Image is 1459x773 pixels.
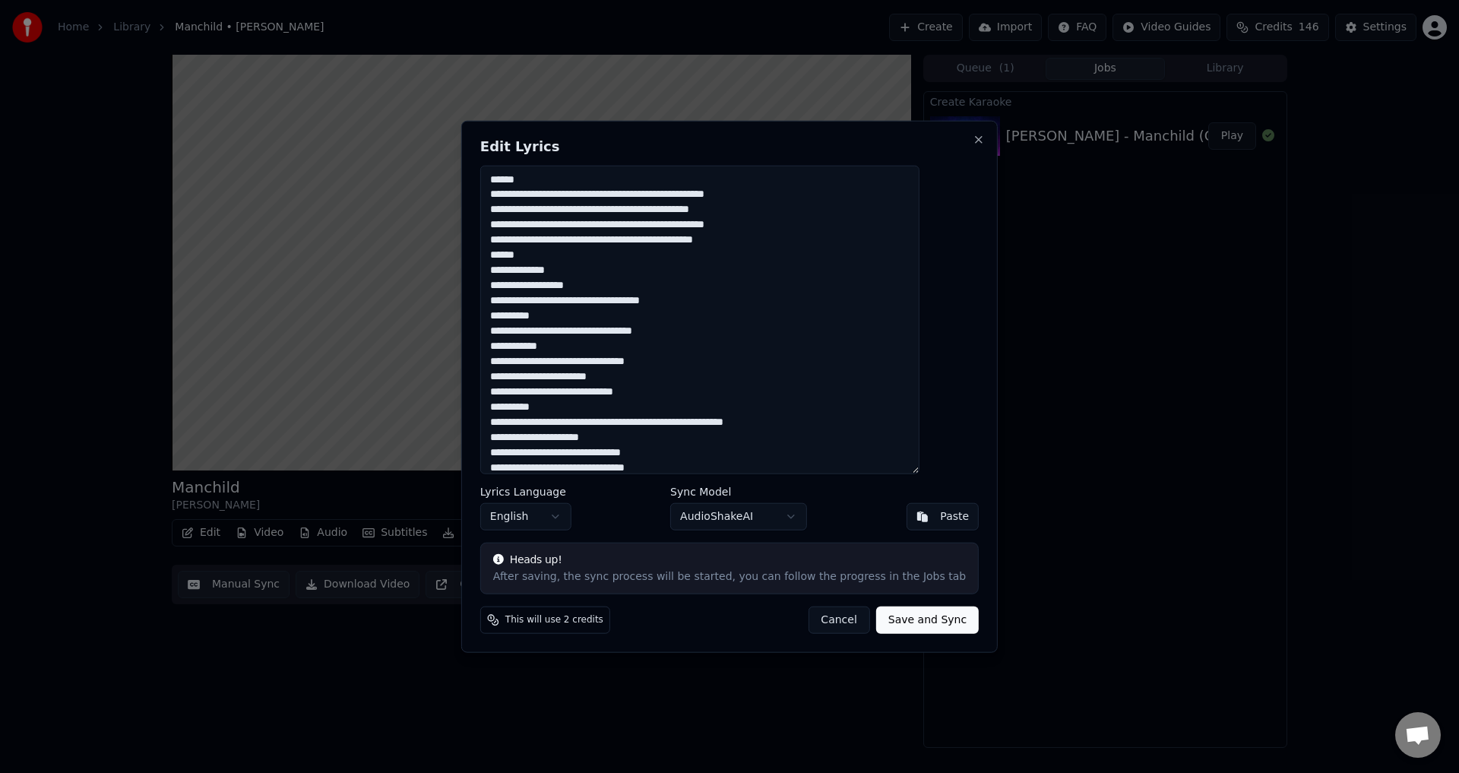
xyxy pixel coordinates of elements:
div: Paste [940,509,969,524]
button: Save and Sync [876,607,979,634]
h2: Edit Lyrics [480,139,979,153]
button: Cancel [808,607,869,634]
button: Paste [906,503,979,531]
div: After saving, the sync process will be started, you can follow the progress in the Jobs tab [493,569,966,585]
label: Sync Model [670,486,807,497]
div: Heads up! [493,553,966,568]
span: This will use 2 credits [505,614,603,626]
label: Lyrics Language [480,486,571,497]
